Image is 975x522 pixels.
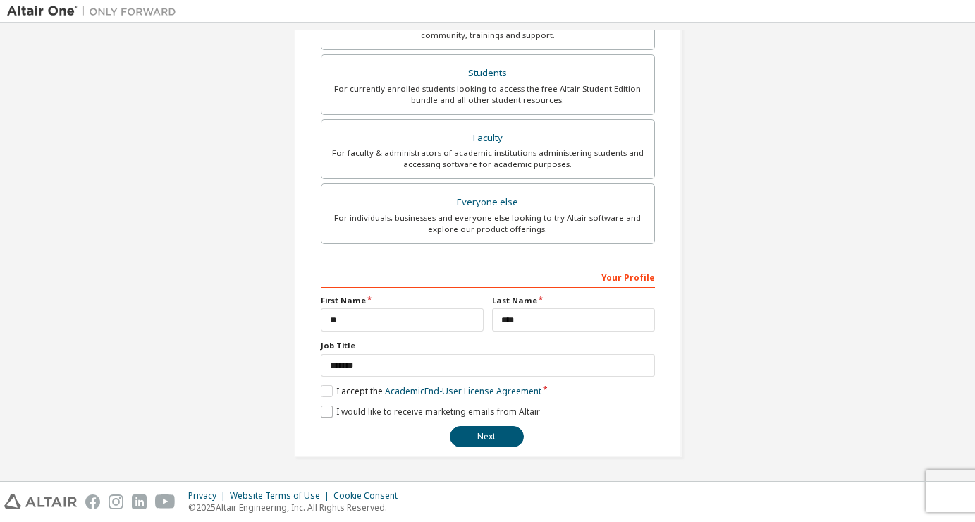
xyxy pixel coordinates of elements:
[321,295,484,306] label: First Name
[155,494,176,509] img: youtube.svg
[321,385,541,397] label: I accept the
[330,83,646,106] div: For currently enrolled students looking to access the free Altair Student Edition bundle and all ...
[330,193,646,212] div: Everyone else
[188,502,406,514] p: © 2025 Altair Engineering, Inc. All Rights Reserved.
[330,212,646,235] div: For individuals, businesses and everyone else looking to try Altair software and explore our prod...
[330,147,646,170] div: For faculty & administrators of academic institutions administering students and accessing softwa...
[330,63,646,83] div: Students
[321,340,655,351] label: Job Title
[330,18,646,41] div: For existing customers looking to access software downloads, HPC resources, community, trainings ...
[188,490,230,502] div: Privacy
[450,426,524,447] button: Next
[109,494,123,509] img: instagram.svg
[330,128,646,148] div: Faculty
[385,385,541,397] a: Academic End-User License Agreement
[333,490,406,502] div: Cookie Consent
[492,295,655,306] label: Last Name
[230,490,333,502] div: Website Terms of Use
[321,265,655,288] div: Your Profile
[4,494,77,509] img: altair_logo.svg
[85,494,100,509] img: facebook.svg
[321,406,540,418] label: I would like to receive marketing emails from Altair
[132,494,147,509] img: linkedin.svg
[7,4,183,18] img: Altair One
